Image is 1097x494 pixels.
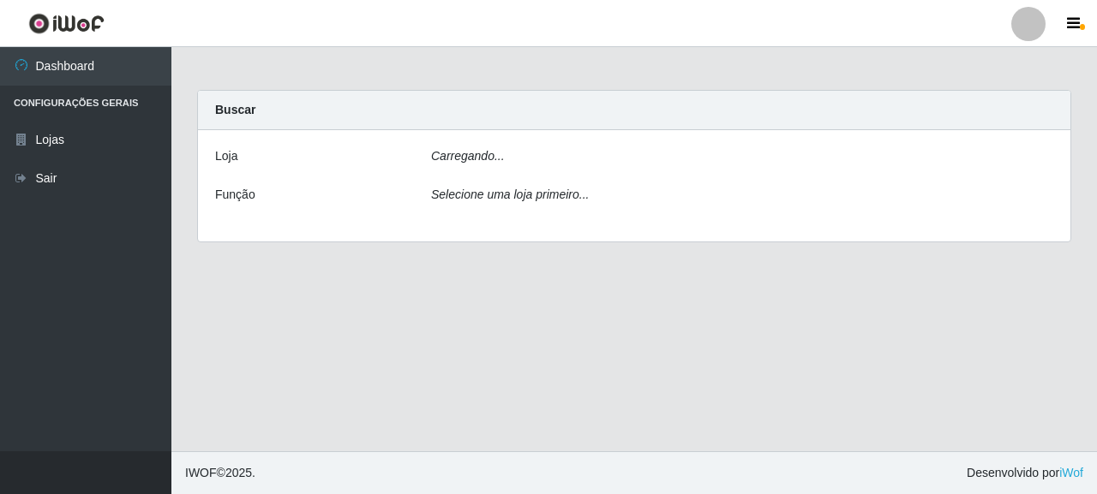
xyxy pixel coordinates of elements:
span: IWOF [185,466,217,479]
i: Carregando... [431,149,505,163]
span: Desenvolvido por [967,464,1083,482]
a: iWof [1059,466,1083,479]
i: Selecione uma loja primeiro... [431,187,589,201]
img: CoreUI Logo [28,13,105,34]
strong: Buscar [215,103,255,116]
label: Loja [215,147,237,165]
span: © 2025 . [185,464,255,482]
label: Função [215,186,255,204]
